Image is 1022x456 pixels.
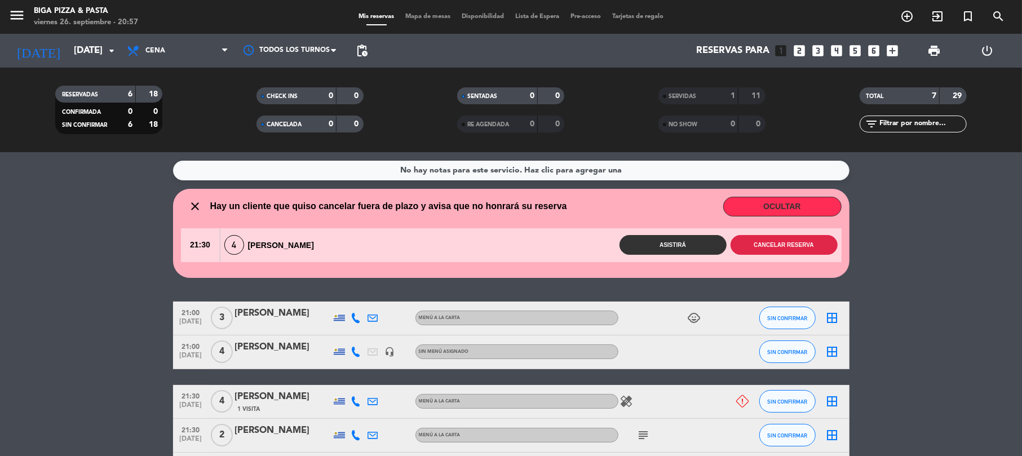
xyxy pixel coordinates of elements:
button: SIN CONFIRMAR [759,424,816,446]
span: Hay un cliente que quiso cancelar fuera de plazo y avisa que no honrará su reserva [210,199,567,214]
i: turned_in_not [961,10,975,23]
span: CANCELADA [267,122,302,127]
span: NO SHOW [669,122,697,127]
div: [PERSON_NAME] [235,340,331,355]
i: add_circle_outline [900,10,914,23]
strong: 11 [752,92,763,100]
span: MENÚ A LA CARTA [419,433,461,437]
span: Mis reservas [353,14,400,20]
span: Disponibilidad [456,14,510,20]
i: arrow_drop_down [105,44,118,57]
span: Reservas para [696,46,769,56]
i: subject [637,428,651,442]
span: 21:30 [181,228,220,262]
div: [PERSON_NAME] [235,389,331,404]
i: border_all [826,345,839,358]
span: 1 Visita [238,405,260,414]
i: headset_mic [385,347,395,357]
button: OCULTAR [723,197,842,216]
span: RESERVADAS [62,92,98,98]
span: MENÚ A LA CARTA [419,316,461,320]
span: 21:00 [177,306,205,318]
strong: 0 [354,92,361,100]
span: Lista de Espera [510,14,565,20]
div: LOG OUT [961,34,1014,68]
span: CHECK INS [267,94,298,99]
span: Tarjetas de regalo [607,14,669,20]
i: border_all [826,395,839,408]
span: 3 [211,307,233,329]
span: [DATE] [177,318,205,331]
span: 2 [211,424,233,446]
strong: 18 [149,121,160,129]
i: border_all [826,311,839,325]
i: [DATE] [8,38,68,63]
strong: 29 [953,92,964,100]
strong: 0 [555,120,562,128]
span: SIN CONFIRMAR [767,432,807,439]
span: SIN CONFIRMAR [767,399,807,405]
span: RE AGENDADA [467,122,509,127]
input: Filtrar por nombre... [879,118,966,130]
strong: 0 [153,108,160,116]
div: [PERSON_NAME] [235,306,331,321]
strong: 0 [756,120,763,128]
strong: 0 [555,92,562,100]
strong: 0 [530,92,534,100]
strong: 0 [731,120,735,128]
div: [PERSON_NAME] [235,423,331,438]
span: print [927,44,941,57]
strong: 0 [128,108,132,116]
span: SENTADAS [467,94,497,99]
span: 4 [224,235,244,255]
button: SIN CONFIRMAR [759,390,816,413]
i: child_care [688,311,701,325]
strong: 18 [149,90,160,98]
strong: 1 [731,92,735,100]
strong: 7 [932,92,936,100]
span: [DATE] [177,401,205,414]
button: menu [8,7,25,28]
span: SIN CONFIRMAR [62,122,107,128]
strong: 0 [329,120,333,128]
i: looks_6 [866,43,881,58]
span: Sin menú asignado [419,349,469,354]
button: Asistirá [620,235,727,255]
i: exit_to_app [931,10,944,23]
span: 4 [211,340,233,363]
button: SIN CONFIRMAR [759,340,816,363]
i: add_box [885,43,900,58]
i: looks_5 [848,43,862,58]
i: filter_list [865,117,879,131]
span: TOTAL [866,94,884,99]
i: power_settings_new [980,44,994,57]
button: SIN CONFIRMAR [759,307,816,329]
i: looks_3 [811,43,825,58]
span: [DATE] [177,352,205,365]
i: looks_4 [829,43,844,58]
i: healing [620,395,634,408]
strong: 6 [128,121,132,129]
span: 21:30 [177,389,205,402]
strong: 0 [354,120,361,128]
span: SERVIDAS [669,94,696,99]
span: [DATE] [177,435,205,448]
i: looks_one [773,43,788,58]
i: looks_two [792,43,807,58]
span: Pre-acceso [565,14,607,20]
span: MENÚ A LA CARTA [419,399,461,404]
i: border_all [826,428,839,442]
span: 4 [211,390,233,413]
button: Cancelar reserva [731,235,838,255]
strong: 0 [530,120,534,128]
span: SIN CONFIRMAR [767,349,807,355]
div: [PERSON_NAME] [220,235,324,255]
i: search [992,10,1005,23]
i: menu [8,7,25,24]
span: Mapa de mesas [400,14,456,20]
span: CONFIRMADA [62,109,101,115]
span: 21:00 [177,339,205,352]
strong: 6 [128,90,132,98]
span: Cena [145,47,165,55]
i: close [189,200,202,213]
